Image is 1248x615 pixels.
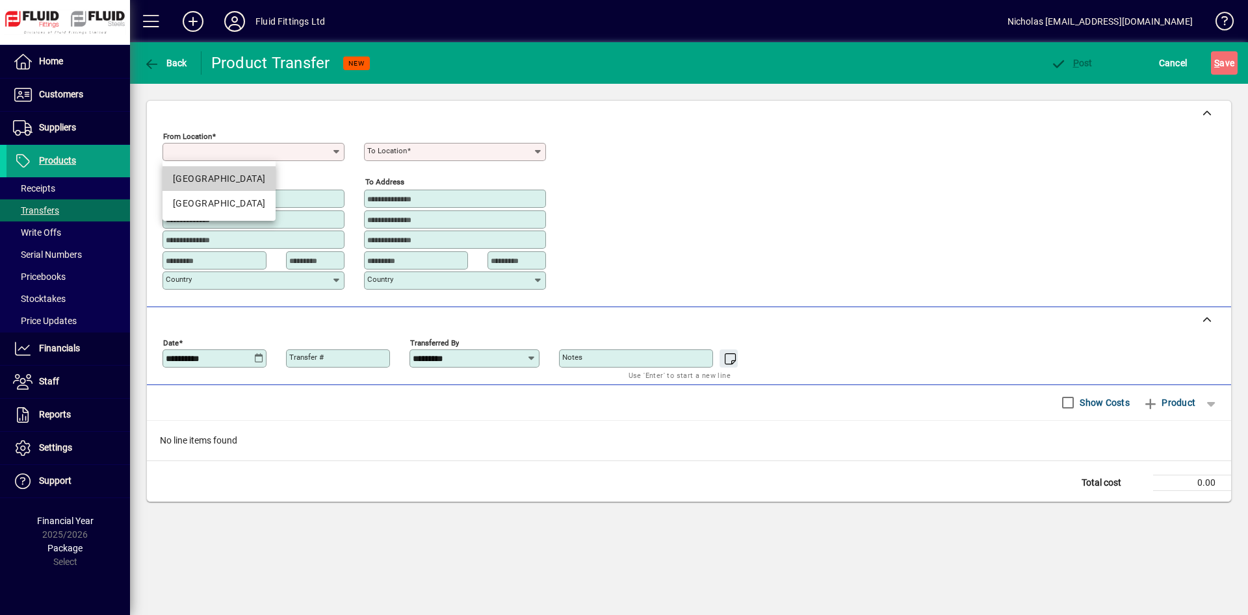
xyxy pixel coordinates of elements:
span: Pricebooks [13,271,66,282]
button: Save [1211,51,1238,75]
a: Settings [6,432,130,464]
span: Serial Numbers [13,249,82,260]
span: ave [1214,53,1234,73]
span: Transfers [13,205,59,216]
span: Staff [39,376,59,386]
mat-label: Transfer # [289,353,324,362]
mat-label: Date [163,338,179,347]
a: Staff [6,366,130,398]
mat-option: AUCKLAND [162,166,276,191]
mat-label: To location [367,146,407,155]
mat-option: CHRISTCHURCH [162,191,276,216]
span: S [1214,58,1219,68]
span: Write Offs [13,227,61,238]
td: Total cost [1075,475,1153,490]
a: Reports [6,399,130,431]
span: NEW [348,59,365,68]
div: [GEOGRAPHIC_DATA] [173,172,265,186]
label: Show Costs [1077,396,1130,409]
button: Post [1047,51,1096,75]
button: Product [1136,391,1202,414]
span: Product [1143,392,1195,413]
a: Home [6,45,130,78]
a: Suppliers [6,112,130,144]
span: P [1073,58,1079,68]
span: Stocktakes [13,294,66,304]
div: Product Transfer [211,53,330,73]
mat-hint: Use 'Enter' to start a new line [629,368,731,383]
div: Nicholas [EMAIL_ADDRESS][DOMAIN_NAME] [1007,11,1193,32]
span: Home [39,56,63,66]
span: ost [1050,58,1093,68]
span: Financial Year [37,516,94,526]
span: Settings [39,442,72,453]
mat-label: Transferred by [410,338,459,347]
div: No line items found [147,421,1231,460]
span: Reports [39,409,71,420]
a: Support [6,465,130,497]
div: [GEOGRAPHIC_DATA] [173,197,265,210]
a: Customers [6,79,130,111]
a: Stocktakes [6,288,130,310]
span: Receipts [13,183,55,194]
span: Customers [39,89,83,99]
span: Cancel [1159,53,1188,73]
span: Package [47,543,83,553]
span: Financials [39,343,80,353]
div: Fluid Fittings Ltd [255,11,325,32]
a: Pricebooks [6,266,130,288]
td: 0.00 [1153,475,1231,490]
mat-label: Country [367,275,393,284]
button: Cancel [1156,51,1191,75]
span: Products [39,155,76,166]
a: Knowledge Base [1206,3,1232,45]
a: Receipts [6,177,130,199]
mat-label: Notes [562,353,582,362]
a: Financials [6,333,130,365]
mat-label: Country [166,275,192,284]
a: Transfers [6,199,130,221]
span: Suppliers [39,122,76,132]
a: Serial Numbers [6,244,130,266]
mat-label: From location [163,132,212,141]
button: Back [140,51,190,75]
button: Add [172,10,214,33]
span: Back [144,58,187,68]
span: Price Updates [13,316,77,326]
button: Profile [214,10,255,33]
app-page-header-button: Back [130,51,201,75]
a: Write Offs [6,221,130,244]
a: Price Updates [6,310,130,332]
span: Support [39,475,71,486]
